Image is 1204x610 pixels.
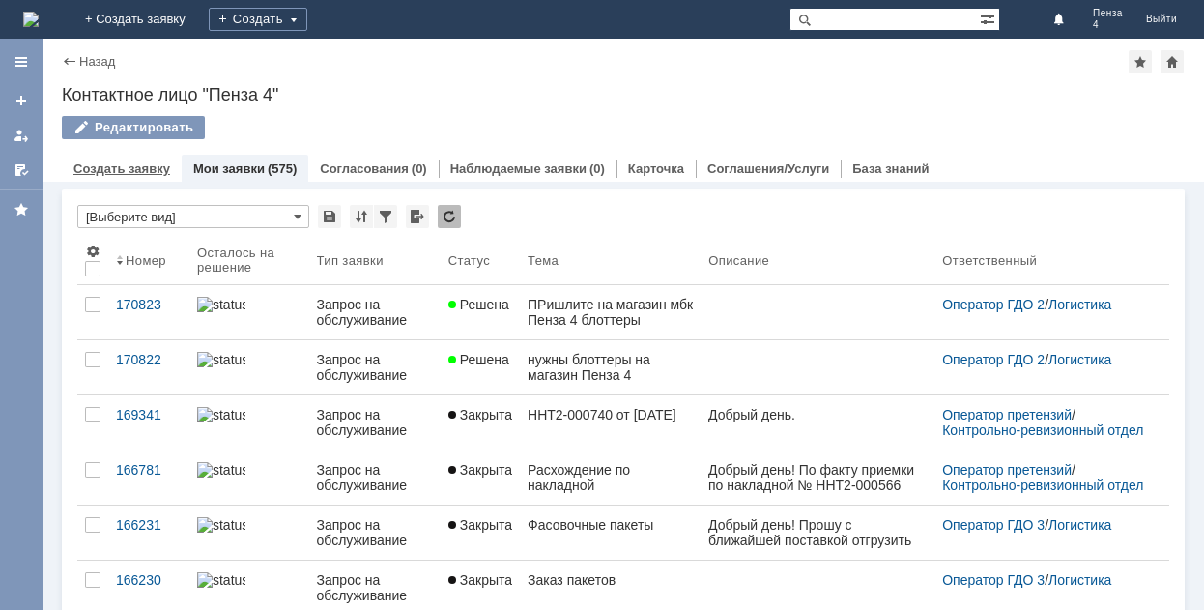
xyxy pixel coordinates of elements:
[116,352,182,367] div: 170822
[309,450,441,505] a: Запрос на обслуживание
[528,253,559,268] div: Тема
[441,506,520,560] a: Закрыта
[309,506,441,560] a: Запрос на обслуживание
[412,161,427,176] div: (0)
[189,395,309,450] a: statusbar-100 (1).png
[589,161,605,176] div: (0)
[450,161,587,176] a: Наблюдаемые заявки
[317,517,433,548] div: Запрос на обслуживание
[528,352,693,383] div: нужны блоттеры на магазин Пенза 4
[317,572,433,603] div: Запрос на обслуживание
[108,340,189,394] a: 170822
[62,85,1185,104] div: Контактное лицо "Пенза 4"
[85,244,100,259] span: Настройки
[197,246,286,275] div: Осталось на решение
[116,297,182,312] div: 170823
[317,462,433,493] div: Запрос на обслуживание
[942,297,1045,312] a: Оператор ГДО 2
[528,407,693,422] div: ННТ2-000740 от [DATE]
[980,9,999,27] span: Расширенный поиск
[79,54,115,69] a: Назад
[108,236,189,285] th: Номер
[520,506,701,560] a: Фасовочные пакеты
[448,572,512,588] span: Закрыта
[189,285,309,339] a: statusbar-100 (1).png
[448,517,512,533] span: Закрыта
[528,462,693,493] div: Расхождение по накладной
[942,517,1045,533] a: Оператор ГДО 3
[942,572,1146,588] div: /
[406,205,429,228] div: Экспорт списка
[189,340,309,394] a: statusbar-60 (1).png
[309,236,441,285] th: Тип заявки
[441,395,520,450] a: Закрыта
[268,161,297,176] div: (575)
[942,478,1143,493] a: Контрольно-ревизионный отдел
[448,462,512,478] span: Закрыта
[520,450,701,505] a: Расхождение по накладной
[520,340,701,394] a: нужны блоттеры на магазин Пенза 4
[197,517,245,533] img: statusbar-100 (1).png
[448,352,509,367] span: Решена
[1129,50,1152,73] div: Добавить в избранное
[942,297,1146,312] div: /
[197,462,245,478] img: statusbar-100 (1).png
[73,161,170,176] a: Создать заявку
[116,517,182,533] div: 166231
[189,236,309,285] th: Осталось на решение
[108,506,189,560] a: 166231
[441,236,520,285] th: Статус
[528,572,693,588] div: Заказ пакетов
[942,517,1146,533] div: /
[1048,517,1111,533] a: Логистика
[520,395,701,450] a: ННТ2-000740 от [DATE]
[441,285,520,339] a: Решена
[520,285,701,339] a: ПРишлите на магазин мбк Пенза 4 блоттеры
[528,517,693,533] div: Фасовочные пакеты
[6,120,37,151] a: Мои заявки
[197,572,245,588] img: statusbar-100 (1).png
[108,285,189,339] a: 170823
[708,253,769,268] div: Описание
[942,352,1045,367] a: Оператор ГДО 2
[116,462,182,478] div: 166781
[116,572,182,588] div: 166230
[317,352,433,383] div: Запрос на обслуживание
[317,253,384,268] div: Тип заявки
[309,340,441,394] a: Запрос на обслуживание
[1161,50,1184,73] div: Сделать домашней страницей
[1048,352,1111,367] a: Логистика
[6,155,37,186] a: Мои согласования
[108,450,189,505] a: 166781
[126,253,166,268] div: Номер
[852,161,929,176] a: База знаний
[23,12,39,27] img: logo
[317,407,433,438] div: Запрос на обслуживание
[309,395,441,450] a: Запрос на обслуживание
[108,395,189,450] a: 169341
[942,253,1037,268] div: Ответственный
[374,205,397,228] div: Фильтрация...
[628,161,684,176] a: Карточка
[942,407,1146,438] div: /
[438,205,461,228] div: Обновлять список
[209,8,307,31] div: Создать
[6,85,37,116] a: Создать заявку
[942,352,1146,367] div: /
[116,407,182,422] div: 169341
[942,572,1045,588] a: Оператор ГДО 3
[320,161,409,176] a: Согласования
[197,352,245,367] img: statusbar-60 (1).png
[317,297,433,328] div: Запрос на обслуживание
[1048,297,1111,312] a: Логистика
[934,236,1154,285] th: Ответственный
[520,236,701,285] th: Тема
[448,407,512,422] span: Закрыта
[1093,8,1123,19] span: Пенза
[528,297,693,328] div: ПРишлите на магазин мбк Пенза 4 блоттеры
[189,506,309,560] a: statusbar-100 (1).png
[448,297,509,312] span: Решена
[942,462,1146,493] div: /
[197,407,245,422] img: statusbar-100 (1).png
[23,12,39,27] a: Перейти на домашнюю страницу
